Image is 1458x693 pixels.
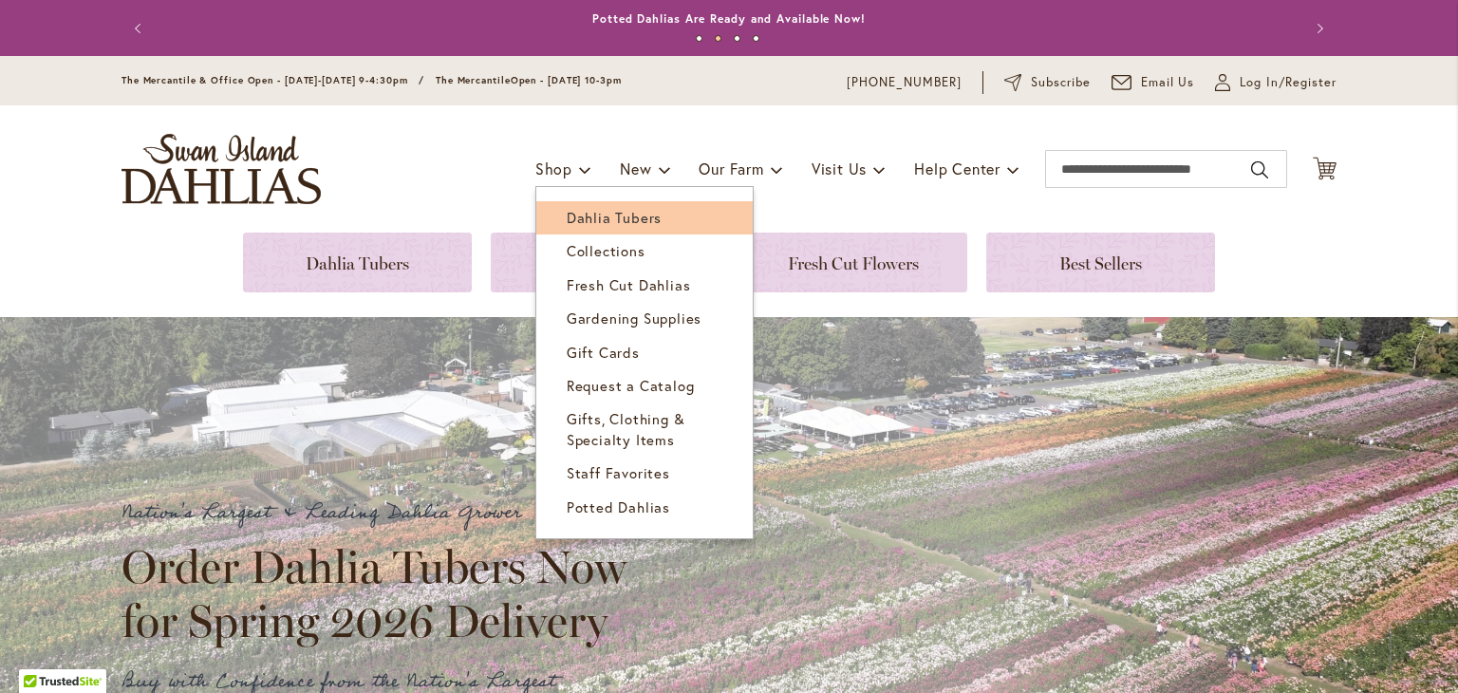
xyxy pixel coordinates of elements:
span: The Mercantile & Office Open - [DATE]-[DATE] 9-4:30pm / The Mercantile [121,74,511,86]
span: Gifts, Clothing & Specialty Items [567,409,685,448]
span: Help Center [914,159,1000,178]
span: Visit Us [812,159,867,178]
a: Log In/Register [1215,73,1336,92]
button: Next [1299,9,1336,47]
a: Gift Cards [536,336,753,369]
button: Previous [121,9,159,47]
span: Fresh Cut Dahlias [567,275,691,294]
a: Potted Dahlias Are Ready and Available Now! [592,11,866,26]
span: Log In/Register [1240,73,1336,92]
h2: Order Dahlia Tubers Now for Spring 2026 Delivery [121,540,644,646]
span: Open - [DATE] 10-3pm [511,74,622,86]
span: Request a Catalog [567,376,695,395]
a: Email Us [1112,73,1195,92]
a: [PHONE_NUMBER] [847,73,962,92]
span: Our Farm [699,159,763,178]
span: Email Us [1141,73,1195,92]
button: 1 of 4 [696,35,702,42]
span: Gardening Supplies [567,309,701,328]
span: Collections [567,241,645,260]
span: New [620,159,651,178]
a: Subscribe [1004,73,1091,92]
button: 3 of 4 [734,35,740,42]
p: Nation's Largest & Leading Dahlia Grower [121,497,644,529]
span: Shop [535,159,572,178]
button: 2 of 4 [715,35,721,42]
a: store logo [121,134,321,204]
span: Dahlia Tubers [567,208,662,227]
span: Subscribe [1031,73,1091,92]
span: Staff Favorites [567,463,670,482]
button: 4 of 4 [753,35,759,42]
span: Potted Dahlias [567,497,670,516]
